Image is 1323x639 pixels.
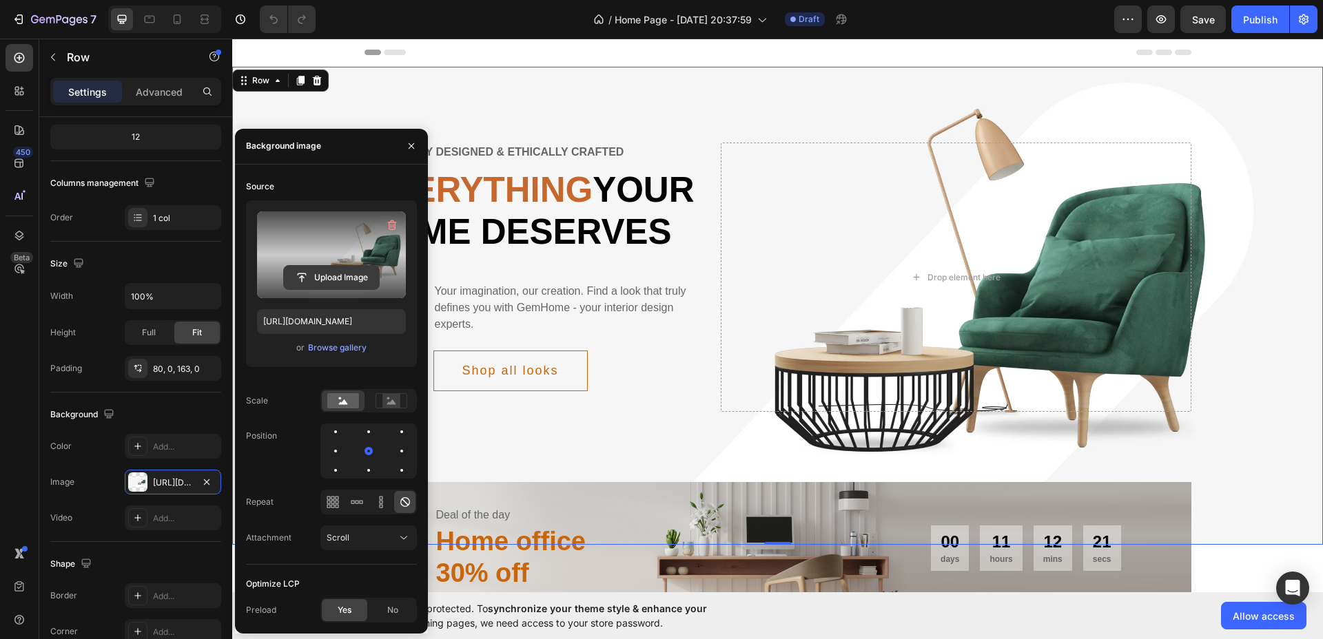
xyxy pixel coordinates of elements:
span: Scroll [327,532,349,543]
button: Allow access [1221,602,1306,629]
div: Size [50,255,87,273]
div: 80, 0, 163, 0 [153,363,218,375]
h2: Home office [203,486,535,552]
div: [URL][DOMAIN_NAME] [153,476,193,489]
div: Open Intercom Messenger [1276,572,1309,605]
div: Repeat [246,496,274,508]
div: Color [50,440,72,452]
button: Scroll [320,525,417,550]
button: 7 [6,6,103,33]
div: Add... [153,512,218,525]
span: Fit [192,326,202,339]
p: secs [861,514,879,527]
button: Upload Image [283,265,380,290]
div: Corner [50,625,78,638]
button: Browse gallery [307,341,367,355]
div: 21 [861,492,879,514]
div: Add... [153,626,218,638]
span: No [387,604,398,616]
p: 30% off [204,519,534,551]
p: days [708,514,727,527]
p: Advanced [136,85,183,99]
div: Border [50,589,77,602]
span: Full [142,326,156,339]
span: Save [1192,14,1215,25]
div: 12 [53,127,218,147]
div: Shape [50,555,94,574]
p: 7 [90,11,96,28]
div: Columns management [50,174,158,193]
div: 12 [811,492,830,514]
div: Image [50,476,74,488]
div: Width [50,290,73,302]
div: Source [246,180,274,193]
p: Row [67,49,184,65]
div: Beta [10,252,33,263]
div: Attachment [246,532,291,544]
div: Deal of the day [203,467,535,486]
p: Settings [68,85,107,99]
button: Publish [1231,6,1289,33]
div: 1 col [153,212,218,224]
div: Preload [246,604,276,616]
div: Optimize LCP [246,578,300,590]
div: Publish [1243,12,1278,27]
button: Save [1180,6,1226,33]
div: Browse gallery [308,342,367,354]
div: 450 [13,147,33,158]
span: / [608,12,612,27]
span: Allow access [1233,609,1295,623]
div: Add... [153,441,218,453]
span: Draft [799,13,819,25]
div: Background [50,406,117,424]
div: Row [17,36,40,48]
div: Add... [153,590,218,603]
span: or [296,339,305,356]
div: Order [50,211,73,224]
div: Drop element here [695,233,768,244]
iframe: Design area [232,39,1323,592]
div: Video [50,512,72,524]
div: Scale [246,395,268,407]
div: 00 [708,492,727,514]
div: 11 [757,492,780,514]
div: Background image [246,140,321,152]
input: https://example.com/image.jpg [257,309,406,334]
p: mins [811,514,830,527]
span: Yes [338,604,351,616]
p: hours [757,514,780,527]
div: Padding [50,362,82,375]
div: Height [50,326,76,339]
span: Home Page - [DATE] 20:37:59 [615,12,752,27]
span: Your page is password protected. To when designing pages, we need access to your store password. [320,601,761,630]
div: Undo/Redo [260,6,316,33]
span: synchronize your theme style & enhance your experience [320,603,707,629]
div: Position [246,430,277,442]
input: Auto [125,284,220,308]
